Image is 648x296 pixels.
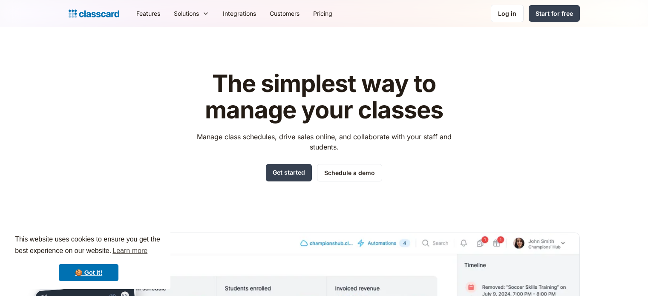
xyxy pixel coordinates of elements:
[189,71,459,123] h1: The simplest way to manage your classes
[189,132,459,152] p: Manage class schedules, drive sales online, and collaborate with your staff and students.
[529,5,580,22] a: Start for free
[69,8,119,20] a: home
[111,244,149,257] a: learn more about cookies
[130,4,167,23] a: Features
[7,226,170,289] div: cookieconsent
[167,4,216,23] div: Solutions
[59,264,118,281] a: dismiss cookie message
[491,5,524,22] a: Log in
[15,234,162,257] span: This website uses cookies to ensure you get the best experience on our website.
[263,4,306,23] a: Customers
[498,9,516,18] div: Log in
[216,4,263,23] a: Integrations
[174,9,199,18] div: Solutions
[536,9,573,18] div: Start for free
[317,164,382,181] a: Schedule a demo
[306,4,339,23] a: Pricing
[266,164,312,181] a: Get started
